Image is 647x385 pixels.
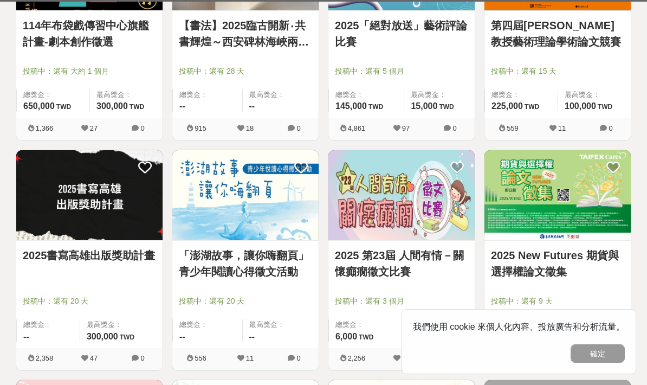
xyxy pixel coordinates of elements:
[23,296,156,307] span: 投稿中：還有 20 天
[296,124,300,132] span: 0
[23,66,156,77] span: 投稿中：還有 大約 1 個月
[335,66,468,77] span: 投稿中：還有 5 個月
[491,296,624,307] span: 投稿中：還有 9 天
[525,103,539,111] span: TWD
[249,101,255,111] span: --
[335,296,468,307] span: 投稿中：還有 3 個月
[23,247,156,264] a: 2025書寫高雄出版獎助計畫
[348,354,366,362] span: 2,256
[565,101,596,111] span: 100,000
[179,17,312,50] a: 【書法】2025臨古開新‧共書輝煌～西安碑林海峽兩岸臨書徵件活動
[23,101,55,111] span: 650,000
[335,332,357,341] span: 6,000
[411,89,468,100] span: 最高獎金：
[87,319,156,330] span: 最高獎金：
[179,66,312,77] span: 投稿中：還有 28 天
[96,101,128,111] span: 300,000
[179,247,312,280] a: 「澎湖故事，讓你嗨翻頁」青少年閱讀心得徵文活動
[452,124,456,132] span: 0
[120,333,134,341] span: TWD
[491,247,624,280] a: 2025 New Futures 期貨與選擇權論文徵集
[36,124,54,132] span: 1,366
[484,150,631,241] img: Cover Image
[507,124,519,132] span: 559
[328,150,475,241] img: Cover Image
[609,124,612,132] span: 0
[413,322,625,331] span: 我們使用 cookie 來個人化內容、投放廣告和分析流量。
[439,103,454,111] span: TWD
[179,296,312,307] span: 投稿中：還有 20 天
[249,319,313,330] span: 最高獎金：
[558,124,566,132] span: 11
[348,124,366,132] span: 4,861
[335,319,395,330] span: 總獎金：
[565,89,624,100] span: 最高獎金：
[402,124,410,132] span: 97
[246,124,254,132] span: 18
[359,333,373,341] span: TWD
[491,17,624,50] a: 第四屆[PERSON_NAME]教授藝術理論學術論文競賽
[335,89,397,100] span: 總獎金：
[179,89,236,100] span: 總獎金：
[491,66,624,77] span: 投稿中：還有 15 天
[195,124,206,132] span: 915
[23,89,83,100] span: 總獎金：
[140,124,144,132] span: 0
[246,354,254,362] span: 11
[179,101,185,111] span: --
[90,124,98,132] span: 27
[179,332,185,341] span: --
[172,150,319,241] img: Cover Image
[335,17,468,50] a: 2025「絕對放送」藝術評論比賽
[96,89,156,100] span: 最高獎金：
[296,354,300,362] span: 0
[36,354,54,362] span: 2,358
[249,332,255,341] span: --
[140,354,144,362] span: 0
[23,17,156,50] a: 114年布袋戲傳習中心旗艦計畫-劇本創作徵選
[23,319,73,330] span: 總獎金：
[16,150,163,241] img: Cover Image
[23,332,29,341] span: --
[491,89,551,100] span: 總獎金：
[598,103,612,111] span: TWD
[411,101,437,111] span: 15,000
[335,101,367,111] span: 145,000
[130,103,144,111] span: TWD
[491,101,523,111] span: 225,000
[368,103,383,111] span: TWD
[571,344,625,363] button: 確定
[87,332,118,341] span: 300,000
[335,247,468,280] a: 2025 第23屆 人間有情－關懷癲癇徵文比賽
[90,354,98,362] span: 47
[56,103,71,111] span: TWD
[195,354,206,362] span: 556
[249,89,313,100] span: 最高獎金：
[179,319,236,330] span: 總獎金：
